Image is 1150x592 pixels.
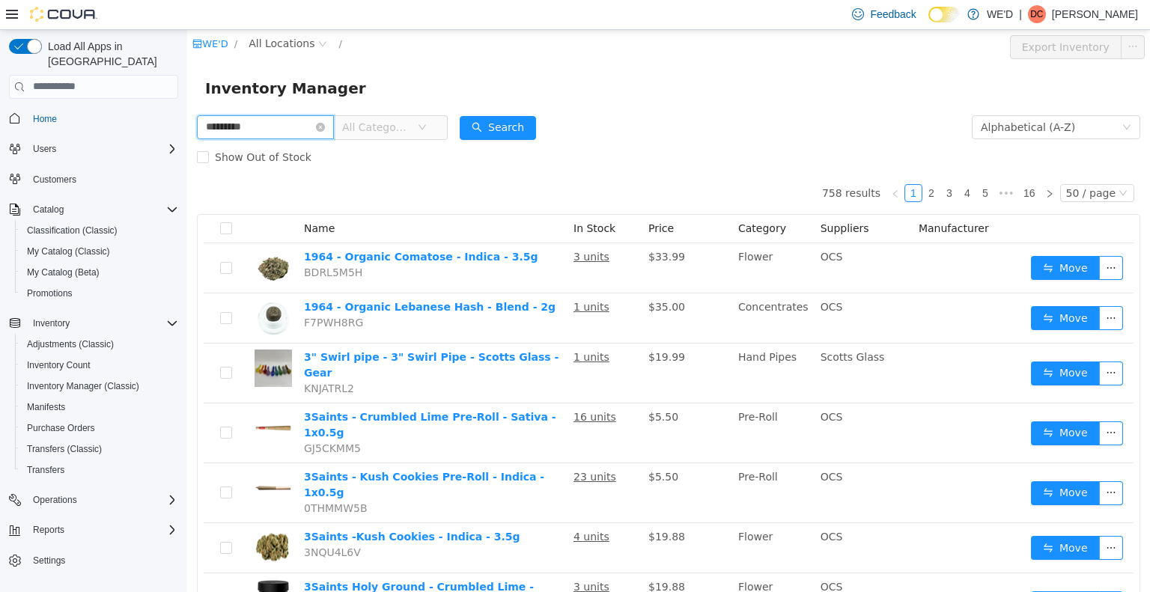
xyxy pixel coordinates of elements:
[129,93,138,102] i: icon: close-circle
[27,140,178,158] span: Users
[3,168,184,190] button: Customers
[3,138,184,159] button: Users
[633,321,698,333] span: Scotts Glass
[117,192,147,204] span: Name
[912,561,936,585] button: icon: ellipsis
[27,287,73,299] span: Promotions
[545,314,627,373] td: Hand Pipes
[21,284,178,302] span: Promotions
[870,7,916,22] span: Feedback
[912,226,936,250] button: icon: ellipsis
[21,263,106,281] a: My Catalog (Beta)
[21,335,120,353] a: Adjustments (Classic)
[858,159,867,168] i: icon: right
[27,521,70,539] button: Reports
[21,398,71,416] a: Manifests
[117,516,174,528] span: 3NQU4L6V
[545,373,627,433] td: Pre-Roll
[15,262,184,283] button: My Catalog (Beta)
[67,499,105,537] img: 3Saints -Kush Cookies - Indica - 3.5g hero shot
[772,155,788,171] a: 4
[117,271,368,283] a: 1964 - Organic Lebanese Hash - Blend - 2g
[67,379,105,417] img: 3Saints - Crumbled Lime Pre-Roll - Sativa - 1x0.5g hero shot
[33,555,65,567] span: Settings
[33,174,76,186] span: Customers
[912,391,936,415] button: icon: ellipsis
[27,140,62,158] button: Users
[1019,5,1022,23] p: |
[33,143,56,155] span: Users
[753,154,771,172] li: 3
[27,359,91,371] span: Inventory Count
[790,155,806,171] a: 5
[21,242,116,260] a: My Catalog (Classic)
[735,154,753,172] li: 2
[3,489,184,510] button: Operations
[21,284,79,302] a: Promotions
[21,242,178,260] span: My Catalog (Classic)
[21,461,70,479] a: Transfers
[832,155,853,171] a: 16
[21,461,178,479] span: Transfers
[461,441,491,453] span: $5.50
[21,335,178,353] span: Adjustments (Classic)
[27,245,110,257] span: My Catalog (Classic)
[21,377,145,395] a: Inventory Manager (Classic)
[461,321,498,333] span: $19.99
[27,521,178,539] span: Reports
[27,443,102,455] span: Transfers (Classic)
[3,199,184,220] button: Catalog
[704,159,713,168] i: icon: left
[1028,5,1046,23] div: David Chu
[718,155,734,171] a: 1
[67,219,105,257] img: 1964 - Organic Comatose - Indica - 3.5g hero shot
[22,121,130,133] span: Show Out of Stock
[545,213,627,263] td: Flower
[3,519,184,540] button: Reports
[33,113,57,125] span: Home
[27,109,178,128] span: Home
[717,154,735,172] li: 1
[117,353,167,364] span: KNJATRL2
[273,86,349,110] button: icon: searchSearch
[461,221,498,233] span: $33.99
[935,93,944,103] i: icon: down
[386,321,422,333] u: 1 units
[155,90,223,105] span: All Categories
[545,433,627,493] td: Pre-Roll
[386,271,422,283] u: 1 units
[27,171,82,189] a: Customers
[231,93,240,103] i: icon: down
[844,226,913,250] button: icon: swapMove
[27,491,83,509] button: Operations
[61,5,127,22] span: All Locations
[461,551,498,563] span: $19.88
[931,159,940,169] i: icon: down
[386,501,422,513] u: 4 units
[844,561,913,585] button: icon: swapMove
[67,439,105,477] img: 3Saints - Kush Cookies Pre-Roll - Indica - 1x0.5g hero shot
[117,381,369,409] a: 3Saints - Crumbled Lime Pre-Roll - Sativa - 1x0.5g
[831,154,854,172] li: 16
[771,154,789,172] li: 4
[386,221,422,233] u: 3 units
[934,5,958,29] button: icon: ellipsis
[928,7,960,22] input: Dark Mode
[47,8,50,19] span: /
[33,524,64,536] span: Reports
[736,155,752,171] a: 2
[21,222,124,239] a: Classification (Classic)
[386,192,428,204] span: In Stock
[27,551,178,570] span: Settings
[912,506,936,530] button: icon: ellipsis
[27,266,100,278] span: My Catalog (Beta)
[633,551,656,563] span: OCS
[15,283,184,304] button: Promotions
[844,451,913,475] button: icon: swapMove
[30,7,97,22] img: Cova
[117,221,350,233] a: 1964 - Organic Comatose - Indica - 3.5g
[912,276,936,300] button: icon: ellipsis
[21,398,178,416] span: Manifests
[117,472,180,484] span: 0THMMW5B
[461,271,498,283] span: $35.00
